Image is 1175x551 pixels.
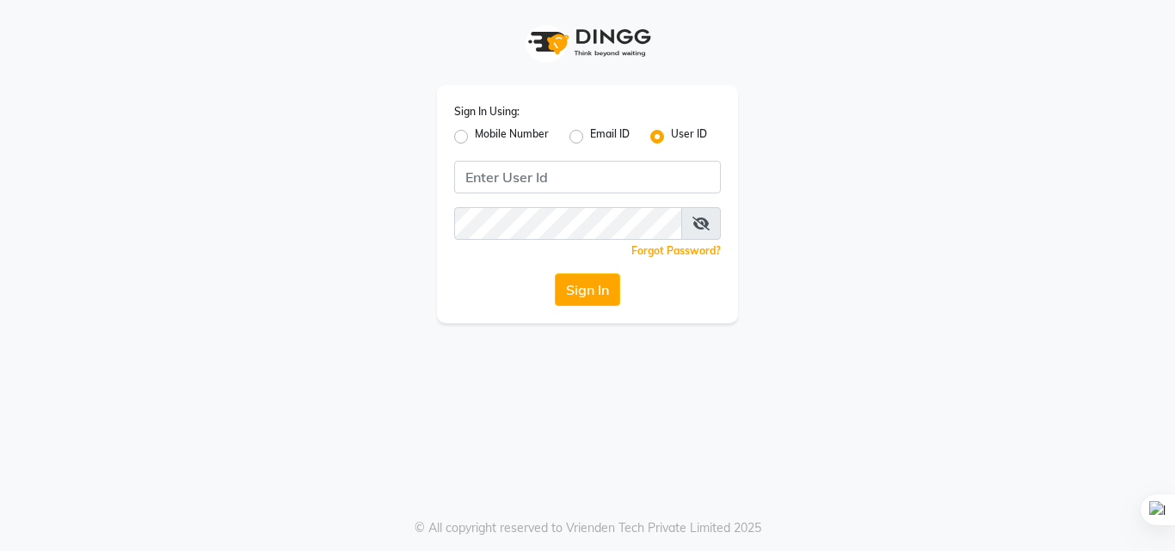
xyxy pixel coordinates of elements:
a: Forgot Password? [631,244,721,257]
button: Sign In [555,273,620,306]
label: Mobile Number [475,126,549,147]
img: logo1.svg [519,17,656,68]
input: Username [454,207,682,240]
label: Sign In Using: [454,104,520,119]
label: User ID [671,126,707,147]
input: Username [454,161,721,193]
label: Email ID [590,126,630,147]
